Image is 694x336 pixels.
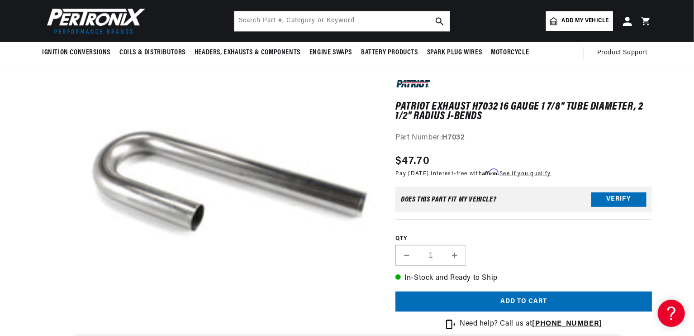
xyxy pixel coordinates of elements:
[190,42,305,63] summary: Headers, Exhausts & Components
[195,48,300,58] span: Headers, Exhausts & Components
[597,48,647,58] span: Product Support
[427,48,482,58] span: Spark Plug Wires
[499,171,551,177] a: See if you qualify - Learn more about Affirm Financing (opens in modal)
[234,11,450,31] input: Search Part #, Category or Keyword
[430,11,450,31] button: search button
[357,42,423,63] summary: Battery Products
[532,321,602,328] a: [PHONE_NUMBER]
[42,48,110,58] span: Ignition Conversions
[115,42,190,63] summary: Coils & Distributors
[395,235,652,243] label: QTY
[460,319,602,331] p: Need help? Call us at
[395,103,652,121] h1: Patriot Exhaust H7032 16 gauge 1 7/8" tube diameter, 2 1/2" radius J-bends
[395,169,551,178] p: Pay [DATE] interest-free with .
[42,46,377,336] media-gallery: Gallery Viewer
[119,48,185,58] span: Coils & Distributors
[546,11,613,31] a: Add my vehicle
[42,5,146,37] img: Pertronix
[597,42,652,64] summary: Product Support
[491,48,529,58] span: Motorcycle
[395,153,430,169] span: $47.70
[591,192,646,207] button: Verify
[309,48,352,58] span: Engine Swaps
[395,132,652,144] div: Part Number:
[562,17,609,25] span: Add my vehicle
[423,42,487,63] summary: Spark Plug Wires
[401,196,496,203] div: Does This part fit My vehicle?
[395,273,652,285] p: In-Stock and Ready to Ship
[42,42,115,63] summary: Ignition Conversions
[361,48,418,58] span: Battery Products
[395,292,652,312] button: Add to cart
[486,42,533,63] summary: Motorcycle
[482,169,498,176] span: Affirm
[305,42,357,63] summary: Engine Swaps
[442,134,465,141] strong: H7032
